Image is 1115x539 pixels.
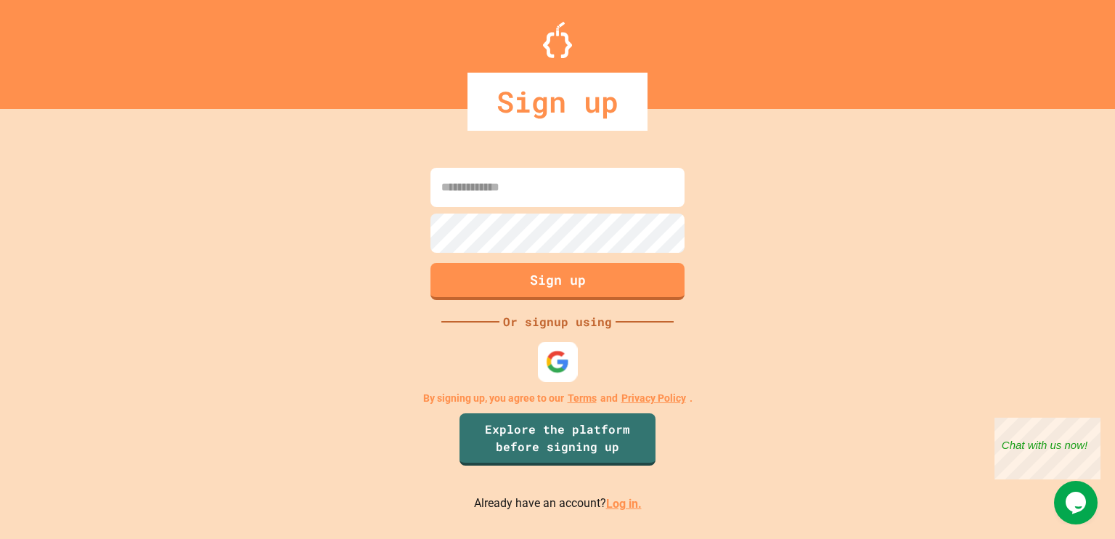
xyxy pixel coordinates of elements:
[467,73,648,131] div: Sign up
[994,418,1100,479] iframe: chat widget
[499,313,616,331] div: Or signup using
[1054,481,1100,524] iframe: chat widget
[621,391,686,406] a: Privacy Policy
[474,495,642,513] p: Already have an account?
[568,391,597,406] a: Terms
[546,350,570,374] img: google-icon.svg
[430,263,685,300] button: Sign up
[423,391,693,406] p: By signing up, you agree to our and .
[543,22,572,58] img: Logo.svg
[606,497,642,511] a: Log in.
[460,413,655,466] a: Explore the platform before signing up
